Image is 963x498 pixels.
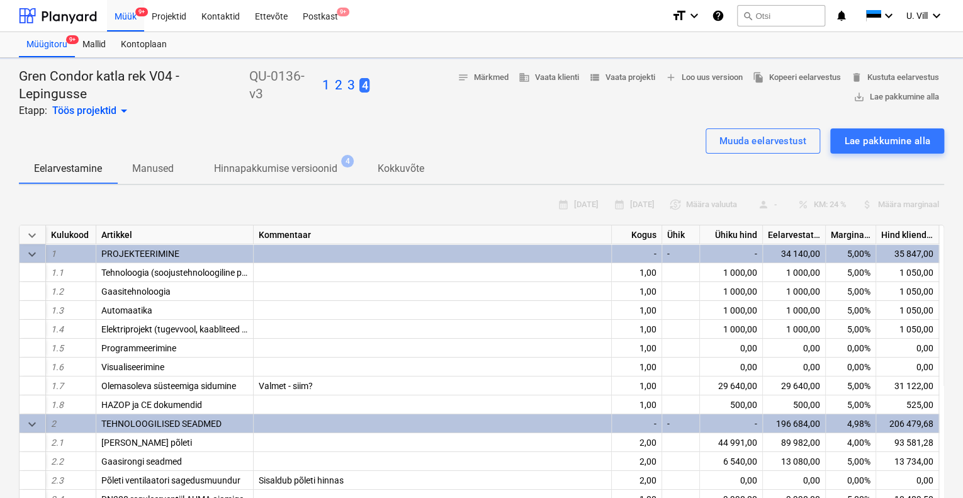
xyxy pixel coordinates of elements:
[101,362,164,372] span: Visualiseerimine
[848,88,944,107] button: Lae pakkumine alla
[612,471,662,490] div: 2,00
[19,32,75,57] a: Müügitoru9+
[876,244,939,263] div: 35 847,00
[826,471,876,490] div: 0,00%
[334,77,342,94] button: 2
[19,68,244,103] p: Gren Condor katla rek V04 - Lepingusse
[763,395,826,414] div: 500,00
[763,320,826,339] div: 1 000,00
[700,433,763,452] div: 44 991,00
[660,68,748,88] button: Loo uus versioon
[584,68,660,88] button: Vaata projekti
[612,452,662,471] div: 2,00
[51,286,64,297] span: 1.2
[876,263,939,282] div: 1 050,00
[662,244,700,263] div: -
[763,414,826,433] div: 196 684,00
[826,282,876,301] div: 5,00%
[826,301,876,320] div: 5,00%
[826,395,876,414] div: 5,00%
[19,32,75,57] div: Müügitoru
[51,400,64,410] span: 1.8
[101,305,152,315] span: Automaatika
[132,161,174,176] p: Manused
[700,339,763,358] div: 0,00
[851,72,862,83] span: delete
[876,376,939,395] div: 31 122,00
[51,343,64,353] span: 1.5
[662,225,700,244] div: Ühik
[665,72,677,83] span: add
[851,71,939,85] span: Kustuta eelarvestus
[826,339,876,358] div: 0,00%
[835,8,848,23] i: notifications
[826,414,876,433] div: 4,98%
[826,263,876,282] div: 5,00%
[249,68,317,103] p: QU-0136-v3
[830,128,944,154] button: Lae pakkumine alla
[612,376,662,395] div: 1,00
[96,225,254,244] div: Artikkel
[876,358,939,376] div: 0,00
[51,249,56,259] span: 1
[900,438,963,498] iframe: Chat Widget
[753,71,841,85] span: Kopeeri eelarvestus
[700,414,763,433] div: -
[322,77,329,94] button: 1
[51,362,64,372] span: 1.6
[763,225,826,244] div: Eelarvestatud maksumus
[700,471,763,490] div: 0,00
[25,228,40,243] span: Ahenda kõik kategooriad
[753,72,764,83] span: file_copy
[589,71,655,85] span: Vaata projekti
[101,324,259,334] span: Elektriprojekt (tugevvool, kaabliteed jms)
[51,305,64,315] span: 1.3
[101,456,182,467] span: Gaasirongi seadmed
[737,5,825,26] button: Otsi
[51,419,56,429] span: 2
[135,8,148,16] span: 9+
[906,11,928,21] span: U. Vill
[514,68,584,88] button: Vaata klienti
[259,381,313,391] span: Valmet - siim?
[672,8,687,23] i: format_size
[876,395,939,414] div: 525,00
[612,301,662,320] div: 1,00
[665,71,743,85] span: Loo uus versioon
[876,225,939,244] div: Hind kliendile
[700,225,763,244] div: Ühiku hind
[763,433,826,452] div: 89 982,00
[214,161,337,176] p: Hinnapakkumise versioonid
[826,376,876,395] div: 5,00%
[101,438,192,448] span: Weishaupt põleti
[19,103,47,118] p: Etapp:
[687,8,702,23] i: keyboard_arrow_down
[712,8,724,23] i: Abikeskus
[763,244,826,263] div: 34 140,00
[101,475,240,485] span: Põleti ventilaatori sagedusmuundur
[378,161,424,176] p: Kokkuvõte
[826,433,876,452] div: 4,00%
[519,72,530,83] span: business
[612,225,662,244] div: Kogus
[700,244,763,263] div: -
[826,452,876,471] div: 5,00%
[359,78,369,93] span: 4
[25,417,40,432] span: Ahenda kategooria
[763,263,826,282] div: 1 000,00
[337,8,349,16] span: 9+
[876,471,939,490] div: 0,00
[612,244,662,263] div: -
[113,32,174,57] a: Kontoplaan
[700,282,763,301] div: 1 000,00
[453,68,514,88] button: Märkmed
[101,381,236,391] span: Olemasoleva süsteemiga sidumine
[876,433,939,452] div: 93 581,28
[458,71,509,85] span: Märkmed
[101,400,202,410] span: HAZOP ja CE dokumendid
[662,414,700,433] div: -
[763,282,826,301] div: 1 000,00
[700,376,763,395] div: 29 640,00
[46,225,96,244] div: Kulukood
[876,282,939,301] div: 1 050,00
